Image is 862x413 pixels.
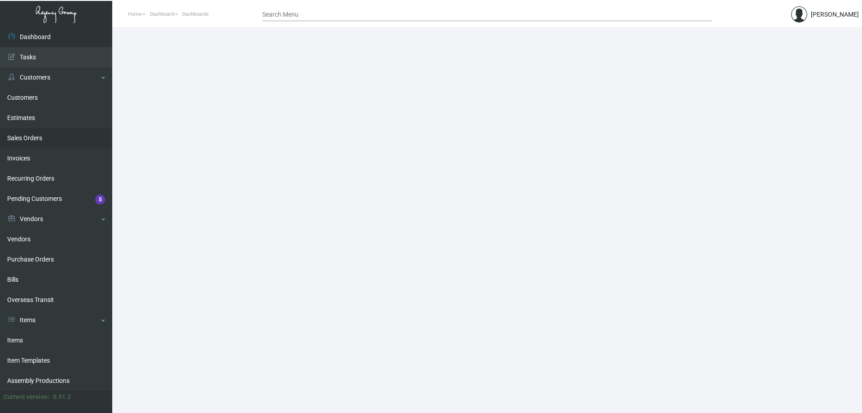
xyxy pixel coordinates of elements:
div: 0.51.2 [53,392,71,402]
span: Dashboards [182,11,209,17]
span: Dashboard [150,11,174,17]
img: admin@bootstrapmaster.com [791,6,807,22]
div: Current version: [4,392,49,402]
div: [PERSON_NAME] [811,10,859,19]
span: Home [128,11,141,17]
